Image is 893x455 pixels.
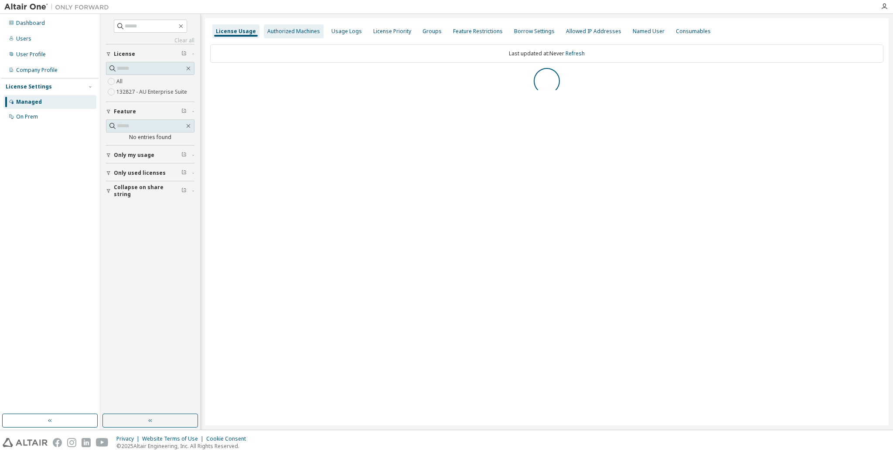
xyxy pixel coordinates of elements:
div: Managed [16,98,42,105]
img: facebook.svg [53,438,62,447]
img: youtube.svg [96,438,109,447]
div: Authorized Machines [267,28,320,35]
div: Company Profile [16,67,58,74]
button: Only used licenses [106,163,194,183]
button: Feature [106,102,194,121]
span: Feature [114,108,136,115]
div: Groups [423,28,442,35]
div: License Usage [216,28,256,35]
div: Usage Logs [331,28,362,35]
img: linkedin.svg [82,438,91,447]
a: Refresh [566,50,585,57]
div: Last updated at: Never [210,44,883,63]
div: Website Terms of Use [142,435,206,442]
label: 132827 - AU Enterprise Suite [116,87,189,97]
span: Only used licenses [114,170,166,177]
span: Clear filter [181,51,187,58]
div: Named User [633,28,665,35]
span: License [114,51,135,58]
img: Altair One [4,3,113,11]
div: Dashboard [16,20,45,27]
div: Allowed IP Addresses [566,28,621,35]
label: All [116,76,124,87]
span: Only my usage [114,152,154,159]
span: Clear filter [181,152,187,159]
div: Cookie Consent [206,435,251,442]
button: License [106,44,194,64]
div: On Prem [16,113,38,120]
p: © 2025 Altair Engineering, Inc. All Rights Reserved. [116,442,251,450]
div: Borrow Settings [514,28,555,35]
div: License Priority [373,28,411,35]
img: instagram.svg [67,438,76,447]
span: Clear filter [181,187,187,194]
div: User Profile [16,51,46,58]
div: Privacy [116,435,142,442]
div: Consumables [676,28,711,35]
button: Collapse on share string [106,181,194,200]
a: Clear all [106,37,194,44]
button: Only my usage [106,146,194,165]
span: Clear filter [181,108,187,115]
div: License Settings [6,83,52,90]
span: Clear filter [181,170,187,177]
div: Users [16,35,31,42]
div: No entries found [106,134,194,141]
div: Feature Restrictions [453,28,503,35]
img: altair_logo.svg [3,438,48,447]
span: Collapse on share string [114,184,181,198]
